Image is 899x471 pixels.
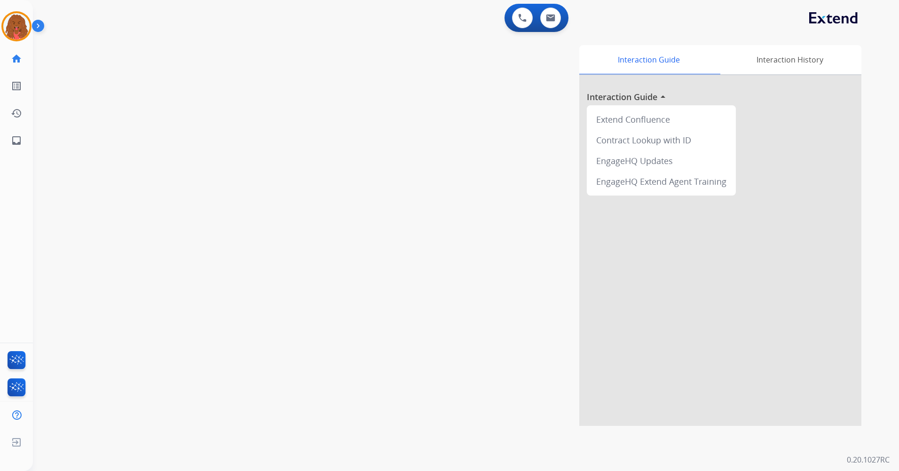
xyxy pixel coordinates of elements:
[579,45,718,74] div: Interaction Guide
[718,45,861,74] div: Interaction History
[11,53,22,64] mat-icon: home
[3,13,30,39] img: avatar
[591,150,732,171] div: EngageHQ Updates
[11,108,22,119] mat-icon: history
[11,80,22,92] mat-icon: list_alt
[591,130,732,150] div: Contract Lookup with ID
[847,454,890,465] p: 0.20.1027RC
[11,135,22,146] mat-icon: inbox
[591,109,732,130] div: Extend Confluence
[591,171,732,192] div: EngageHQ Extend Agent Training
